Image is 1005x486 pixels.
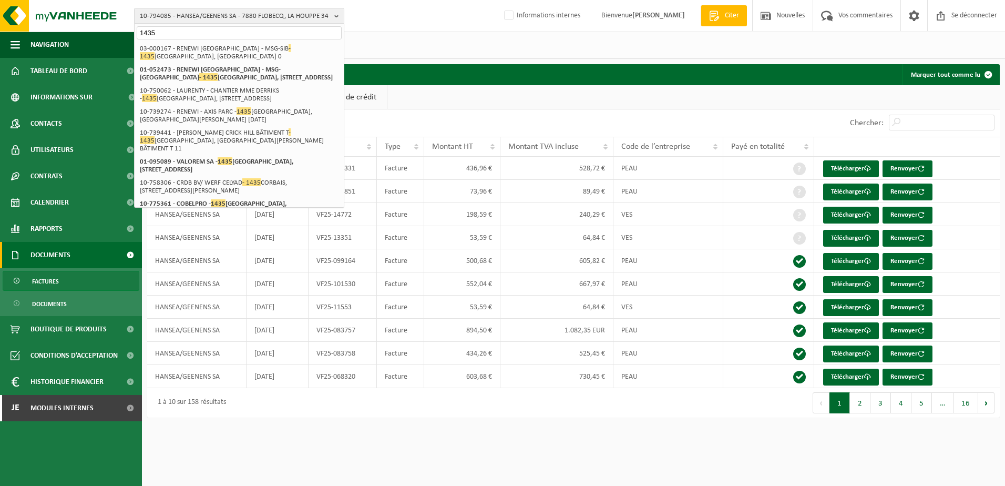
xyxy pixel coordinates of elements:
a: Factures [3,271,139,291]
td: [DATE] [247,365,309,388]
td: 434,26 € [424,342,501,365]
button: Renvoyer [883,207,932,224]
td: [DATE] [247,342,309,365]
td: 525,45 € [500,342,613,365]
td: 528,72 € [500,157,613,180]
td: 240,29 € [500,203,613,226]
button: Renvoyer [883,299,932,316]
td: Facture [377,157,424,180]
td: [DATE] [247,272,309,296]
button: Renvoyer [883,346,932,362]
td: 64,84 € [500,296,613,319]
td: VF25-14772 [309,203,377,226]
button: 2 [850,392,870,413]
span: Historique financier [30,369,104,395]
td: HANSEA/GEENENS SA [147,365,247,388]
td: VF25-068320 [309,365,377,388]
button: 3 [870,392,891,413]
span: 1435 [142,94,157,102]
td: 64,84 € [500,226,613,249]
a: Télécharger [823,276,879,293]
td: 667,97 € [500,272,613,296]
font: Télécharger [831,211,864,218]
td: 73,96 € [424,180,501,203]
li: 10-758306 - CRDB BV/ WERF CELYAD CORBAIS, [STREET_ADDRESS][PERSON_NAME] [137,176,342,197]
a: Citer [701,5,747,26]
font: Télécharger [831,304,864,311]
span: Montant TVA incluse [508,143,579,151]
span: Conditions d’acceptation [30,342,118,369]
td: 605,82 € [500,249,613,272]
span: Code de l’entreprise [621,143,690,151]
li: 03-000167 - RENEWI [GEOGRAPHIC_DATA] - MSG-SIB [GEOGRAPHIC_DATA], [GEOGRAPHIC_DATA] 0 [137,42,342,63]
a: Télécharger [823,369,879,386]
font: Télécharger [831,350,864,357]
font: Renvoyer [890,304,918,311]
td: 894,50 € [424,319,501,342]
button: Renvoyer [883,230,932,247]
td: VF25-13351 [309,226,377,249]
td: 53,59 € [424,226,501,249]
span: - 1435 [140,128,291,144]
li: 10-739441 - [PERSON_NAME] CRICK HILL BÂTIMENT T [GEOGRAPHIC_DATA], [GEOGRAPHIC_DATA][PERSON_NAME]... [137,126,342,155]
td: HANSEA/GEENENS SA [147,342,247,365]
a: Télécharger [823,230,879,247]
td: VES [613,296,723,319]
label: Informations internes [502,8,580,24]
button: Renvoyer [883,253,932,270]
td: Facture [377,296,424,319]
font: Renvoyer [890,211,918,218]
a: Télécharger [823,184,879,200]
input: Recherche d’emplacements liés [137,26,342,39]
td: VF25-11553 [309,296,377,319]
font: Renvoyer [890,350,918,357]
span: - 1435 [242,178,261,186]
td: PEAU [613,342,723,365]
td: 436,96 € [424,157,501,180]
td: [DATE] [247,296,309,319]
font: Marquer tout comme lu [911,72,980,78]
td: PEAU [613,365,723,388]
font: Télécharger [831,165,864,172]
td: VES [613,203,723,226]
td: VF25-083757 [309,319,377,342]
td: VF25-099164 [309,249,377,272]
button: Marquer tout comme lu [903,64,999,85]
span: Payé en totalité [731,143,785,151]
td: PEAU [613,249,723,272]
button: Renvoyer [883,369,932,386]
span: Contrats [30,163,63,189]
font: Télécharger [831,327,864,334]
td: Facture [377,365,424,388]
td: Facture [377,319,424,342]
span: Montant HT [432,143,473,151]
td: HANSEA/GEENENS SA [147,226,247,249]
span: Documents [32,294,67,314]
span: Informations sur l’entreprise [30,84,121,110]
font: Bienvenue [601,12,685,19]
td: VF25-083758 [309,342,377,365]
span: Modules internes [30,395,94,421]
a: Télécharger [823,253,879,270]
td: PEAU [613,272,723,296]
span: 1435 [218,157,232,165]
span: Navigation [30,32,69,58]
button: Renvoyer [883,322,932,339]
button: Prochain [978,392,994,413]
td: VES [613,226,723,249]
td: 198,59 € [424,203,501,226]
td: HANSEA/GEENENS SA [147,249,247,272]
td: Facture [377,272,424,296]
td: Facture [377,249,424,272]
span: Documents [30,242,70,268]
td: 89,49 € [500,180,613,203]
font: Renvoyer [890,235,918,241]
td: VF25-101530 [309,272,377,296]
td: [DATE] [247,249,309,272]
td: Facture [377,342,424,365]
td: [DATE] [247,319,309,342]
a: Documents [3,293,139,313]
td: Facture [377,180,424,203]
td: Facture [377,203,424,226]
button: 5 [911,392,932,413]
